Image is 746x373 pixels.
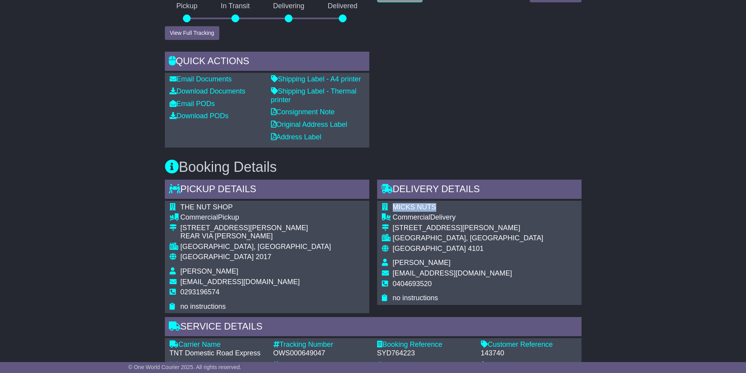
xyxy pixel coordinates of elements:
div: Pickup Details [165,180,369,201]
div: Delivery Details [377,180,582,201]
a: Email PODs [170,100,215,108]
span: [PERSON_NAME] [181,267,238,275]
div: Quick Actions [165,52,369,73]
div: Declared Value [481,361,577,370]
div: Description [170,361,266,370]
div: Warranty [377,361,473,370]
div: Delivery [393,213,544,222]
div: OWS000649047 [273,349,369,358]
div: SYD764223 [377,349,473,358]
p: In Transit [209,2,262,11]
div: Carrier Name [170,341,266,349]
div: Tracking Number [273,341,369,349]
h3: Booking Details [165,159,582,175]
span: [GEOGRAPHIC_DATA] [181,253,254,261]
div: Pickup [181,213,331,222]
div: REAR VIA [PERSON_NAME] [181,232,331,241]
div: 143740 [481,349,577,358]
span: THE NUT SHOP [181,203,233,211]
span: 0404693520 [393,280,432,288]
span: [EMAIL_ADDRESS][DOMAIN_NAME] [181,278,300,286]
span: [EMAIL_ADDRESS][DOMAIN_NAME] [393,269,512,277]
span: MICKS NUTS [393,203,436,211]
div: Booking Reference [377,341,473,349]
div: [STREET_ADDRESS][PERSON_NAME] [393,224,544,232]
span: © One World Courier 2025. All rights reserved. [128,364,242,370]
p: Delivered [316,2,369,11]
a: Download PODs [170,112,229,120]
div: Booking Date [273,361,369,370]
p: Pickup [165,2,210,11]
div: Customer Reference [481,341,577,349]
button: View Full Tracking [165,26,219,40]
a: Address Label [271,133,322,141]
span: no instructions [181,303,226,310]
a: Shipping Label - A4 printer [271,75,361,83]
div: [GEOGRAPHIC_DATA], [GEOGRAPHIC_DATA] [181,243,331,251]
a: Consignment Note [271,108,335,116]
span: Commercial [393,213,430,221]
a: Original Address Label [271,121,347,128]
a: Download Documents [170,87,246,95]
span: 4101 [468,245,484,252]
div: [STREET_ADDRESS][PERSON_NAME] [181,224,331,232]
span: [PERSON_NAME] [393,259,451,267]
div: Service Details [165,317,582,338]
span: 2017 [256,253,271,261]
a: Shipping Label - Thermal printer [271,87,357,104]
a: Email Documents [170,75,232,83]
span: 0293196574 [181,288,220,296]
span: Commercial [181,213,218,221]
div: TNT Domestic Road Express [170,349,266,358]
p: Delivering [262,2,316,11]
span: no instructions [393,294,438,302]
span: [GEOGRAPHIC_DATA] [393,245,466,252]
div: [GEOGRAPHIC_DATA], [GEOGRAPHIC_DATA] [393,234,544,243]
